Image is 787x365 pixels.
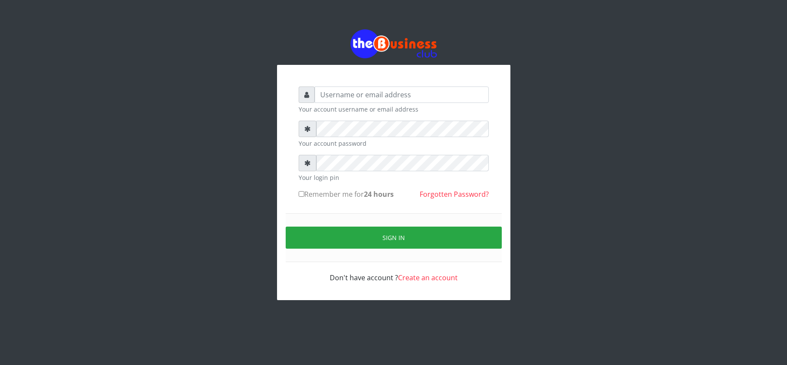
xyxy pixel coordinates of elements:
[299,173,489,182] small: Your login pin
[315,86,489,103] input: Username or email address
[420,189,489,199] a: Forgotten Password?
[398,273,458,282] a: Create an account
[364,189,394,199] b: 24 hours
[286,227,502,249] button: Sign in
[299,105,489,114] small: Your account username or email address
[299,189,394,199] label: Remember me for
[299,191,304,197] input: Remember me for24 hours
[299,139,489,148] small: Your account password
[299,262,489,283] div: Don't have account ?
